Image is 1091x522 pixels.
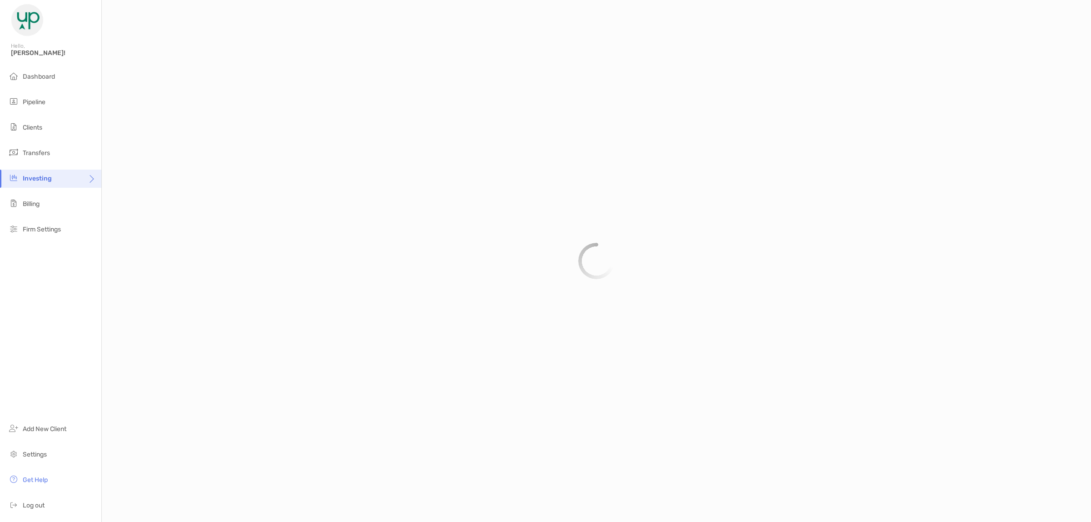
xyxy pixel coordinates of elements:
[23,175,52,182] span: Investing
[8,198,19,209] img: billing icon
[8,423,19,434] img: add_new_client icon
[8,70,19,81] img: dashboard icon
[23,451,47,458] span: Settings
[8,172,19,183] img: investing icon
[23,98,45,106] span: Pipeline
[23,425,66,433] span: Add New Client
[23,149,50,157] span: Transfers
[23,200,40,208] span: Billing
[23,73,55,80] span: Dashboard
[8,499,19,510] img: logout icon
[23,476,48,484] span: Get Help
[11,4,44,36] img: Zoe Logo
[8,121,19,132] img: clients icon
[11,49,96,57] span: [PERSON_NAME]!
[8,474,19,485] img: get-help icon
[8,96,19,107] img: pipeline icon
[8,147,19,158] img: transfers icon
[8,223,19,234] img: firm-settings icon
[8,448,19,459] img: settings icon
[23,124,42,131] span: Clients
[23,502,45,509] span: Log out
[23,226,61,233] span: Firm Settings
